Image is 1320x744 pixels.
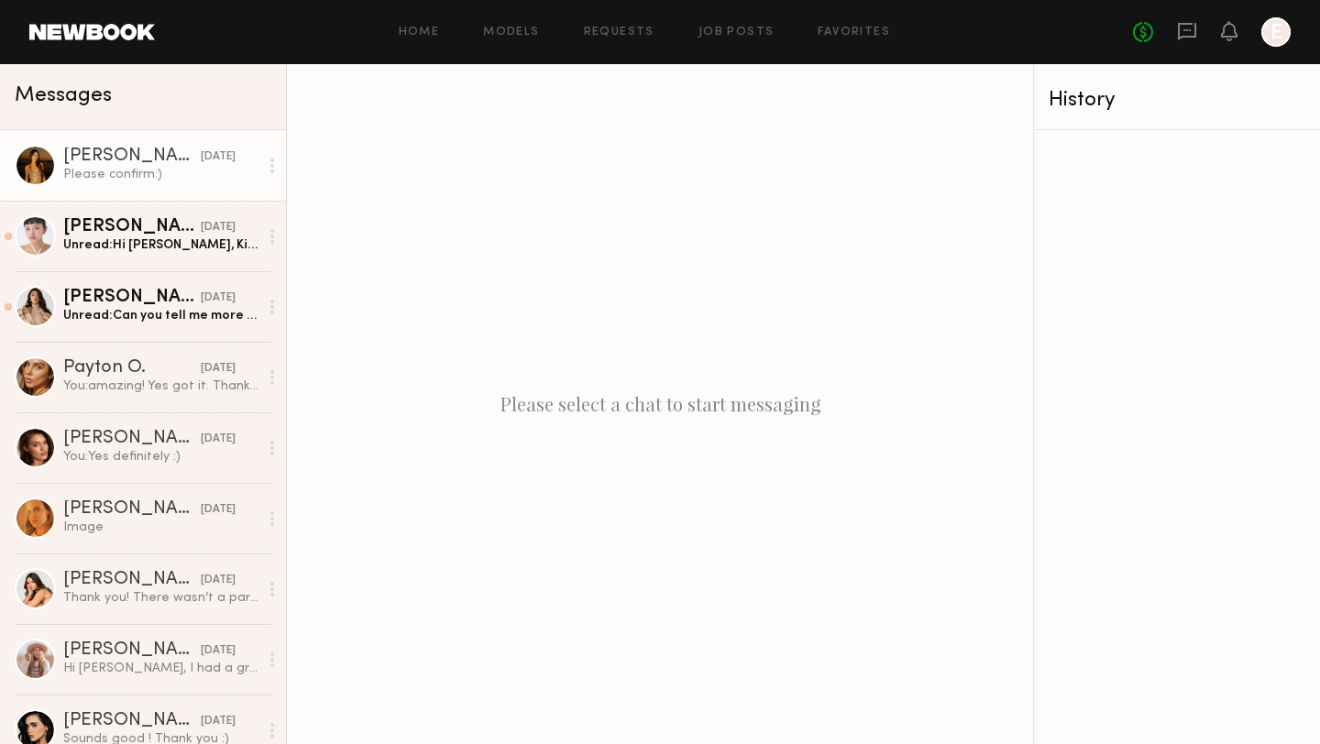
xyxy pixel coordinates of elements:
div: [DATE] [201,572,236,589]
a: Requests [584,27,654,38]
div: [PERSON_NAME] [63,218,201,236]
div: Unread: Hi [PERSON_NAME], Kindly following up here. Best, Lin [63,236,258,254]
div: [DATE] [201,148,236,166]
div: [PERSON_NAME] [63,641,201,660]
a: Models [483,27,539,38]
div: [PERSON_NAME] [63,289,201,307]
div: [DATE] [201,642,236,660]
a: Home [399,27,440,38]
div: Please select a chat to start messaging [287,64,1033,744]
div: Image [63,519,258,536]
a: Favorites [818,27,890,38]
div: [PERSON_NAME] [63,571,201,589]
div: [PERSON_NAME] [63,430,201,448]
a: E [1261,17,1291,47]
div: Thank you! There wasn’t a parking assistant when I went to get my car so I wasn’t able to get a r... [63,589,258,607]
div: [PERSON_NAME] [63,500,201,519]
div: Hi [PERSON_NAME], I had a great time meeting you [DATE]! Just wanted to know if there was an upda... [63,660,258,677]
div: History [1049,90,1305,111]
div: Please confirm:) [63,166,258,183]
div: [DATE] [201,713,236,730]
div: [DATE] [201,501,236,519]
span: Messages [15,85,112,106]
div: You: Yes definitely :) [63,448,258,465]
a: Job Posts [698,27,775,38]
div: [DATE] [201,290,236,307]
div: [DATE] [201,431,236,448]
div: [DATE] [201,360,236,377]
div: [PERSON_NAME] [63,148,201,166]
div: [DATE] [201,219,236,236]
div: Payton O. [63,359,201,377]
div: You: amazing! Yes got it. Thanks for everything [PERSON_NAME] :) [63,377,258,395]
div: Unread: Can you tell me more of what kind of video it would be? [63,307,258,324]
div: [PERSON_NAME] [63,712,201,730]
